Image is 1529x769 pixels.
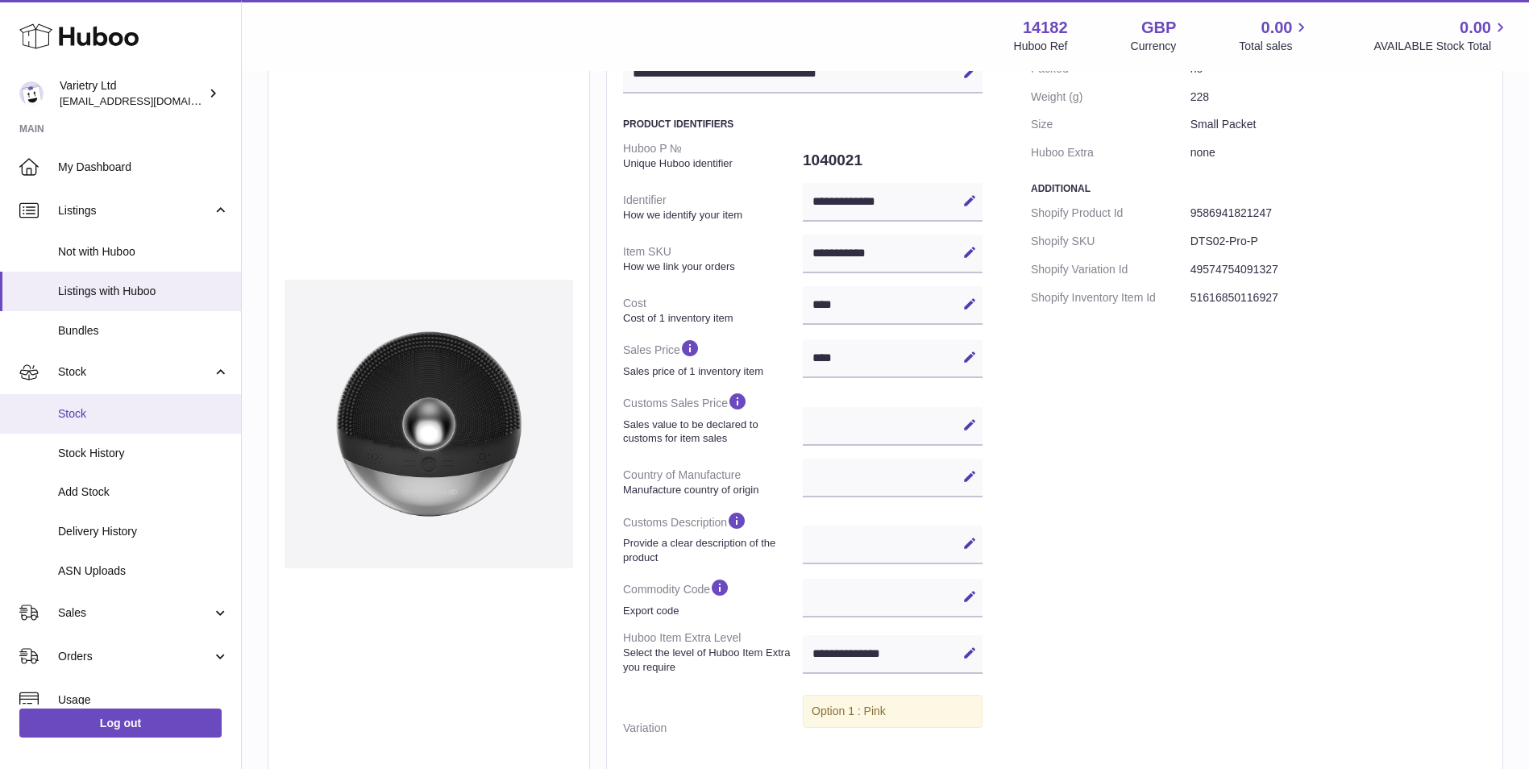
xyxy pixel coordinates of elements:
span: Stock [58,406,229,422]
dt: Sales Price [623,331,803,384]
span: Orders [58,649,212,664]
span: Stock History [58,446,229,461]
span: Stock [58,364,212,380]
strong: Export code [623,604,799,618]
div: Currency [1131,39,1177,54]
strong: Manufacture country of origin [623,483,799,497]
span: Delivery History [58,524,229,539]
dt: Huboo P № [623,135,803,177]
dt: Shopify Inventory Item Id [1031,284,1190,312]
strong: How we identify your item [623,208,799,222]
dd: none [1190,139,1486,167]
dt: Huboo Extra [1031,139,1190,167]
span: Sales [58,605,212,621]
span: 0.00 [1460,17,1491,39]
h3: Product Identifiers [623,118,983,131]
span: Add Stock [58,484,229,500]
dd: Small Packet [1190,110,1486,139]
dt: Shopify Variation Id [1031,256,1190,284]
dd: DTS02-Pro-P [1190,227,1486,256]
span: Bundles [58,323,229,339]
dt: Size [1031,110,1190,139]
div: Huboo Ref [1014,39,1068,54]
img: KliaPro-Black-1.jpg [285,280,573,568]
dd: 49574754091327 [1190,256,1486,284]
dt: Cost [623,289,803,331]
strong: Unique Huboo identifier [623,156,799,171]
div: Option 1 : Pink [803,695,983,728]
dd: 51616850116927 [1190,284,1486,312]
span: Total sales [1239,39,1311,54]
strong: Select the level of Huboo Item Extra you require [623,646,799,674]
strong: Sales value to be declared to customs for item sales [623,418,799,446]
dt: Weight (g) [1031,83,1190,111]
dt: Identifier [623,186,803,228]
dt: Huboo Item Extra Level [623,624,803,680]
div: Varietry Ltd [60,78,205,109]
img: internalAdmin-14182@internal.huboo.com [19,81,44,106]
strong: GBP [1141,17,1176,39]
dd: 1040021 [803,143,983,177]
dd: 228 [1190,83,1486,111]
strong: 14182 [1023,17,1068,39]
span: Usage [58,692,229,708]
strong: Sales price of 1 inventory item [623,364,799,379]
dt: Item SKU [623,238,803,280]
dt: Country of Manufacture [623,461,803,503]
strong: Cost of 1 inventory item [623,311,799,326]
strong: How we link your orders [623,260,799,274]
span: 0.00 [1261,17,1293,39]
span: [EMAIL_ADDRESS][DOMAIN_NAME] [60,94,237,107]
span: Not with Huboo [58,244,229,260]
span: My Dashboard [58,160,229,175]
a: 0.00 Total sales [1239,17,1311,54]
dt: Variation [623,714,803,742]
dt: Shopify SKU [1031,227,1190,256]
dt: Shopify Product Id [1031,199,1190,227]
strong: Provide a clear description of the product [623,536,799,564]
span: Listings with Huboo [58,284,229,299]
a: Log out [19,709,222,738]
h3: Additional [1031,182,1486,195]
dd: 9586941821247 [1190,199,1486,227]
dt: Customs Description [623,504,803,571]
span: AVAILABLE Stock Total [1373,39,1510,54]
a: 0.00 AVAILABLE Stock Total [1373,17,1510,54]
span: Listings [58,203,212,218]
dt: Customs Sales Price [623,384,803,451]
span: ASN Uploads [58,563,229,579]
dt: Commodity Code [623,571,803,624]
